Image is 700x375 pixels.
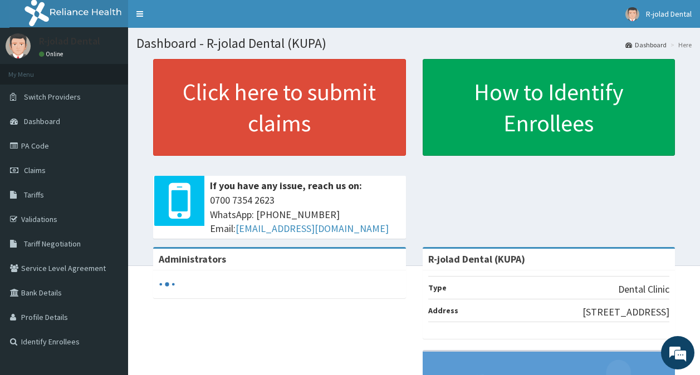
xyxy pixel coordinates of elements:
strong: R-jolad Dental (KUPA) [428,253,525,265]
b: If you have any issue, reach us on: [210,179,362,192]
span: 0700 7354 2623 WhatsApp: [PHONE_NUMBER] Email: [210,193,400,236]
span: Tariffs [24,190,44,200]
a: Click here to submit claims [153,59,406,156]
span: Dashboard [24,116,60,126]
span: Switch Providers [24,92,81,102]
img: User Image [625,7,639,21]
p: Dental Clinic [618,282,669,297]
b: Administrators [159,253,226,265]
b: Address [428,305,458,315]
li: Here [668,40,692,50]
img: User Image [6,33,31,58]
p: R-jolad Dental [39,36,100,46]
a: Dashboard [625,40,667,50]
a: How to Identify Enrollees [423,59,675,156]
b: Type [428,283,447,293]
span: Claims [24,165,46,175]
svg: audio-loading [159,276,175,293]
h1: Dashboard - R-jolad Dental (KUPA) [136,36,692,51]
a: Online [39,50,66,58]
p: [STREET_ADDRESS] [582,305,669,319]
a: [EMAIL_ADDRESS][DOMAIN_NAME] [236,222,389,235]
span: Tariff Negotiation [24,239,81,249]
span: R-jolad Dental [646,9,692,19]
